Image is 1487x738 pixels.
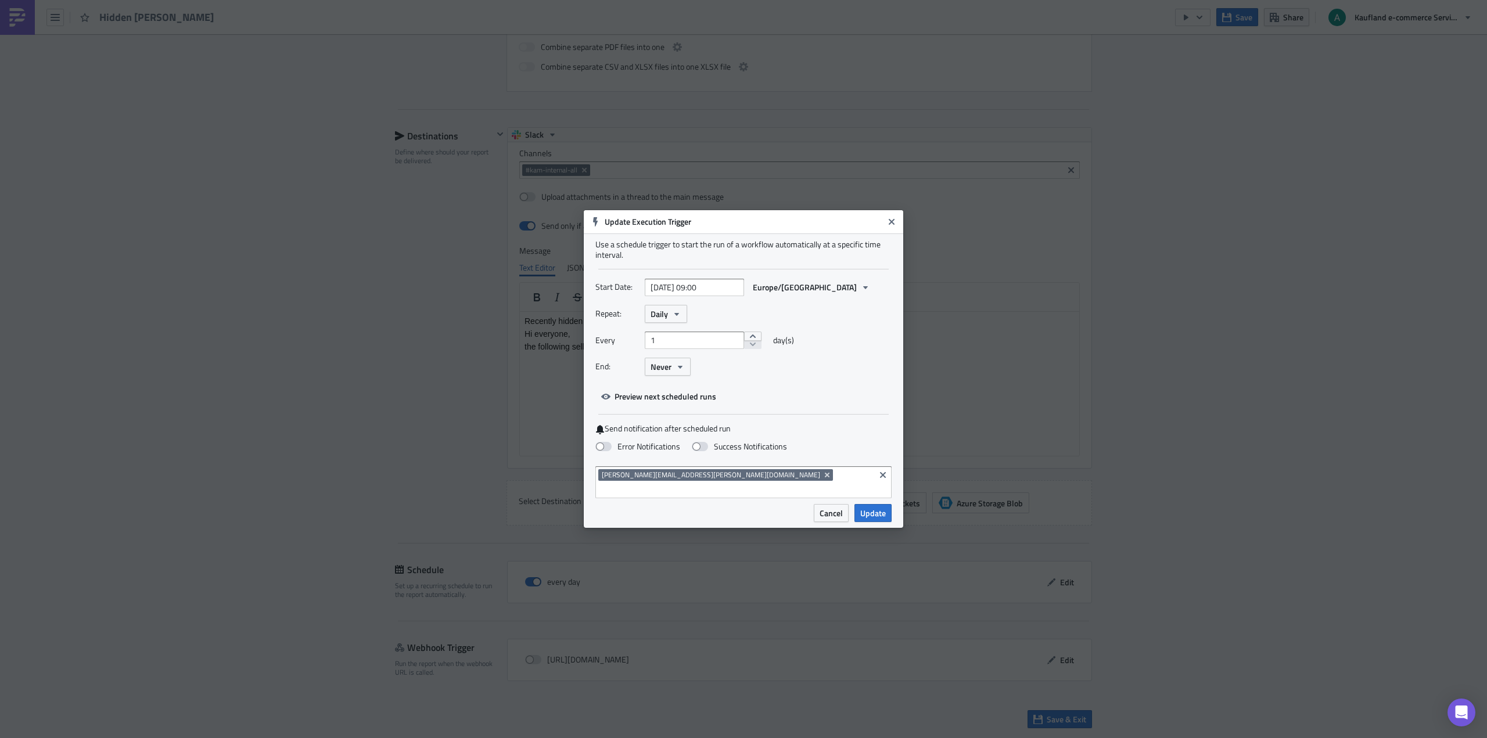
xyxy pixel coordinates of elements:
[595,358,639,375] label: End:
[605,217,883,227] h6: Update Execution Trigger
[876,468,890,482] button: Clear selected items
[692,441,787,452] label: Success Notifications
[747,278,876,296] button: Europe/[GEOGRAPHIC_DATA]
[595,387,722,405] button: Preview next scheduled runs
[595,239,892,260] div: Use a schedule trigger to start the run of a workflow automatically at a specific time interval.
[595,423,892,434] label: Send notification after scheduled run
[615,390,716,402] span: Preview next scheduled runs
[820,507,843,519] span: Cancel
[744,340,762,350] button: decrement
[883,213,900,231] button: Close
[1448,699,1475,726] div: Open Intercom Messenger
[5,17,555,27] p: Hi everyone,
[5,5,555,14] p: Recently hidden [PERSON_NAME]
[822,469,833,481] button: Remove Tag
[814,504,849,522] button: Cancel
[645,358,691,376] button: Never
[602,470,820,480] span: [PERSON_NAME][EMAIL_ADDRESS][PERSON_NAME][DOMAIN_NAME]
[651,361,671,373] span: Never
[860,507,886,519] span: Update
[5,30,555,39] p: the following sellers have been hidden [DATE].
[5,5,555,39] body: Rich Text Area. Press ALT-0 for help.
[744,332,762,341] button: increment
[595,305,639,322] label: Repeat:
[753,281,857,293] span: Europe/[GEOGRAPHIC_DATA]
[651,308,668,320] span: Daily
[595,278,639,296] label: Start Date:
[854,504,892,522] button: Update
[595,332,639,349] label: Every
[645,305,687,323] button: Daily
[595,441,680,452] label: Error Notifications
[645,279,744,296] input: YYYY-MM-DD HH:mm
[773,332,794,349] span: day(s)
